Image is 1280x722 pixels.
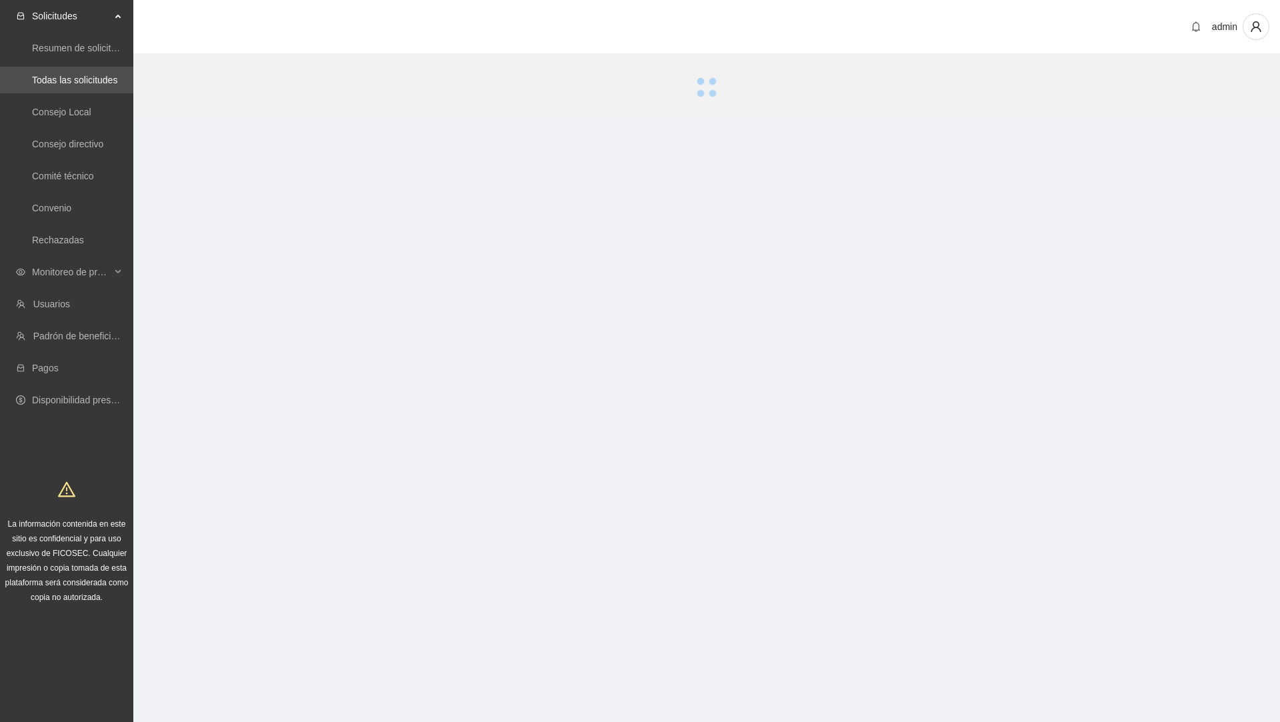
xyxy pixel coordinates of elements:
span: La información contenida en este sitio es confidencial y para uso exclusivo de FICOSEC. Cualquier... [5,519,129,602]
a: Comité técnico [32,171,94,181]
a: Padrón de beneficiarios [33,331,131,341]
button: bell [1185,16,1207,37]
span: Monitoreo de proyectos [32,259,111,285]
span: inbox [16,11,25,21]
a: Rechazadas [32,235,84,245]
a: Convenio [32,203,71,213]
a: Pagos [32,363,59,373]
span: warning [58,481,75,498]
a: Consejo Local [32,107,91,117]
a: Todas las solicitudes [32,75,117,85]
span: admin [1212,21,1237,32]
span: bell [1186,21,1206,32]
a: Usuarios [33,299,70,309]
a: Disponibilidad presupuestal [32,395,146,405]
a: Resumen de solicitudes por aprobar [32,43,182,53]
button: user [1243,13,1269,40]
span: user [1243,21,1269,33]
span: Solicitudes [32,3,111,29]
a: Consejo directivo [32,139,103,149]
span: eye [16,267,25,277]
